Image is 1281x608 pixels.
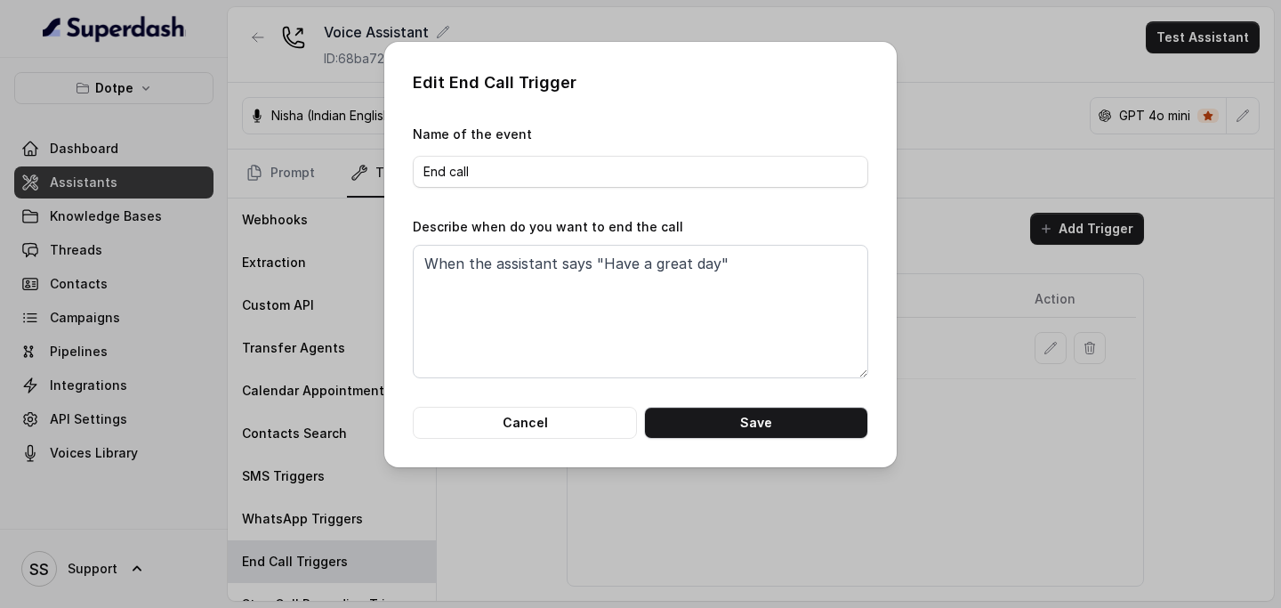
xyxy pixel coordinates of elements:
label: Describe when do you want to end the call [413,219,683,234]
label: Name of the event [413,126,532,142]
p: Edit End Call Trigger [413,70,868,95]
textarea: When the assistant says "Have a great day" [413,245,868,378]
button: Save [644,407,868,439]
button: Cancel [413,407,637,439]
